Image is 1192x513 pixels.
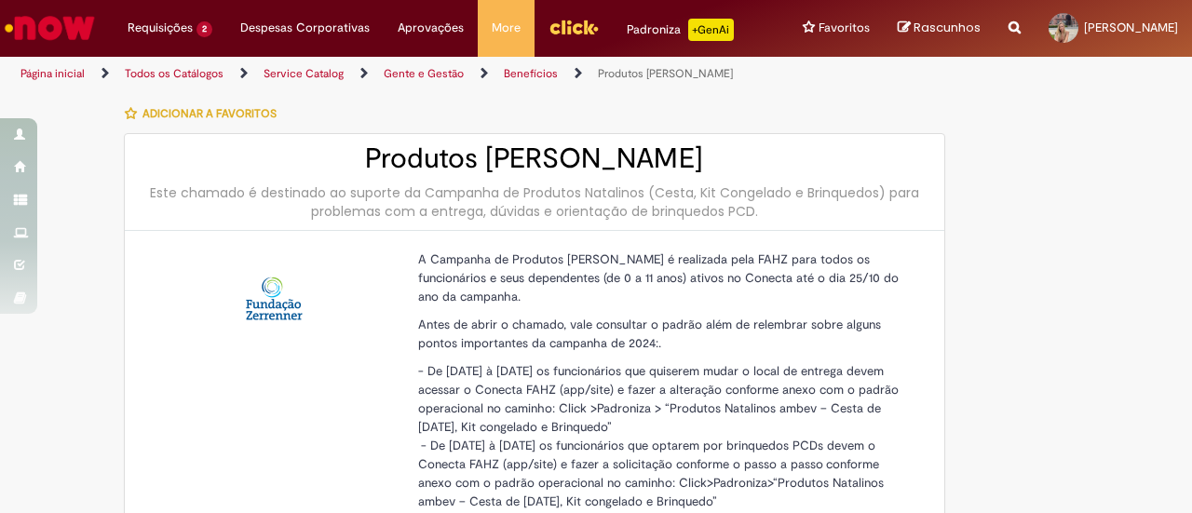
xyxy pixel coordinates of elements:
span: - De [DATE] à [DATE] os funcionários que quiserem mudar o local de entrega devem acessar o Conect... [418,363,899,435]
span: Antes de abrir o chamado, vale consultar o padrão além de relembrar sobre alguns pontos important... [418,317,881,351]
span: Adicionar a Favoritos [142,106,277,121]
button: Adicionar a Favoritos [124,94,287,133]
a: Produtos [PERSON_NAME] [598,66,733,81]
div: Padroniza [627,19,734,41]
a: Gente e Gestão [384,66,464,81]
img: Produtos Natalinos - FAHZ [244,268,304,328]
span: Rascunhos [914,19,981,36]
img: click_logo_yellow_360x200.png [549,13,599,41]
span: [PERSON_NAME] [1084,20,1178,35]
a: Página inicial [20,66,85,81]
span: Favoritos [819,19,870,37]
img: ServiceNow [2,9,98,47]
p: +GenAi [688,19,734,41]
span: Requisições [128,19,193,37]
a: Todos os Catálogos [125,66,223,81]
span: 2 [196,21,212,37]
span: Despesas Corporativas [240,19,370,37]
a: Benefícios [504,66,558,81]
span: A Campanha de Produtos [PERSON_NAME] é realizada pela FAHZ para todos os funcionários e seus depe... [418,251,899,304]
h2: Produtos [PERSON_NAME] [143,143,926,174]
div: Este chamado é destinado ao suporte da Campanha de Produtos Natalinos (Cesta, Kit Congelado e Bri... [143,183,926,221]
ul: Trilhas de página [14,57,780,91]
a: Rascunhos [898,20,981,37]
span: More [492,19,521,37]
a: Service Catalog [264,66,344,81]
span: Aprovações [398,19,464,37]
span: - De [DATE] à [DATE] os funcionários que optarem por brinquedos PCDs devem o Conecta FAHZ (app/si... [418,438,884,509]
